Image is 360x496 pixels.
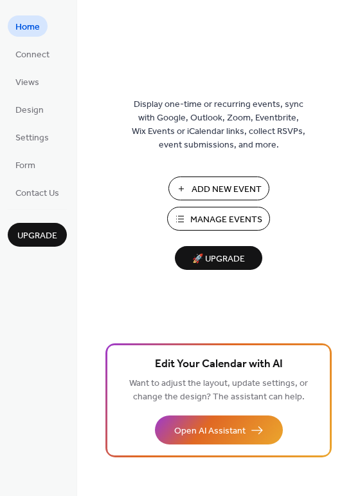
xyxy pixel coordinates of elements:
[8,126,57,148] a: Settings
[190,213,262,227] span: Manage Events
[183,251,255,268] span: 🚀 Upgrade
[132,98,305,152] span: Display one-time or recurring events, sync with Google, Outlook, Zoom, Eventbrite, Wix Events or ...
[129,375,308,406] span: Want to adjust the layout, update settings, or change the design? The assistant can help.
[15,76,39,90] span: Views
[155,356,283,374] span: Edit Your Calendar with AI
[15,131,49,145] span: Settings
[8,154,43,175] a: Form
[15,104,44,117] span: Design
[15,21,40,34] span: Home
[8,43,57,64] a: Connect
[155,415,283,444] button: Open AI Assistant
[15,159,35,173] span: Form
[192,183,262,196] span: Add New Event
[15,48,50,62] span: Connect
[8,15,48,37] a: Home
[8,223,67,247] button: Upgrade
[8,182,67,203] a: Contact Us
[168,176,269,200] button: Add New Event
[8,71,47,92] a: Views
[8,99,51,120] a: Design
[174,424,246,438] span: Open AI Assistant
[175,246,262,270] button: 🚀 Upgrade
[15,187,59,200] span: Contact Us
[17,229,57,243] span: Upgrade
[167,207,270,231] button: Manage Events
